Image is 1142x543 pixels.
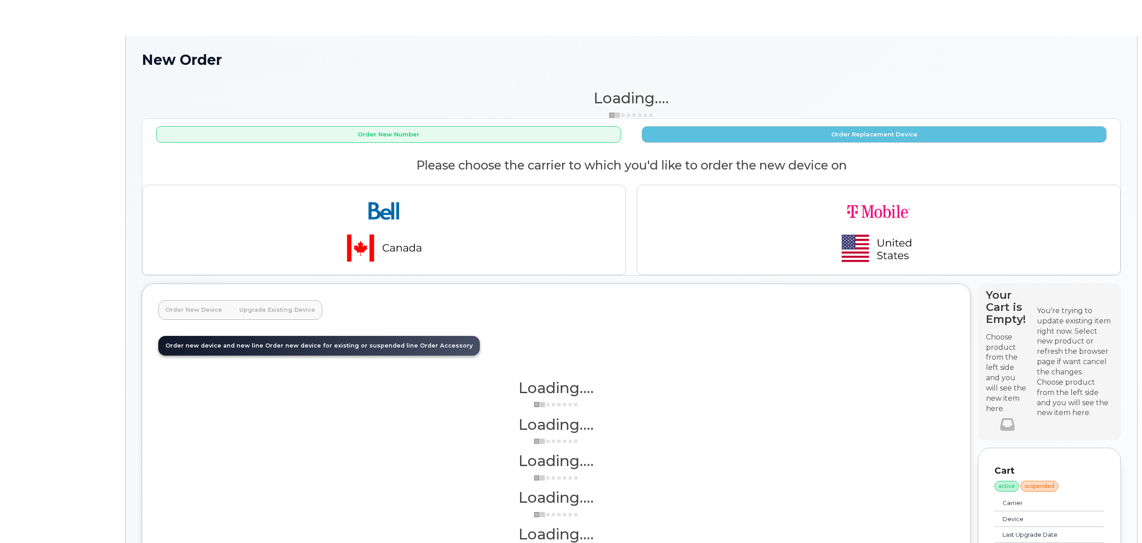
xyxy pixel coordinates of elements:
[158,380,954,396] h1: Loading....
[232,300,322,320] a: Upgrade Existing Device
[816,192,941,267] img: t-mobile-78392d334a420d5b7f0e63d4fa81f6287a21d394dc80d677554bb55bbab1186f.png
[994,464,1104,477] p: Cart
[1020,481,1058,492] div: suspended
[994,481,1019,492] div: active
[321,192,447,267] img: bell-18aeeabaf521bd2b78f928a02ee3b89e57356879d39bd386a17a7cccf8069aed.png
[142,52,1121,68] h1: New Order
[534,401,579,408] img: ajax-loader-3a6953c30dc77f0bf724df975f13086db4f4c1262e45940f03d1251963f1bf2e.gif
[986,332,1029,414] p: Choose product from the left side and you will see the new item here.
[142,90,1121,106] h1: Loading....
[534,438,579,445] img: ajax-loader-3a6953c30dc77f0bf724df975f13086db4f4c1262e45940f03d1251963f1bf2e.gif
[534,511,579,518] img: ajax-loader-3a6953c30dc77f0bf724df975f13086db4f4c1262e45940f03d1251963f1bf2e.gif
[158,526,954,542] h1: Loading....
[1037,306,1113,378] div: You're trying to update existing item right now. Select new product or refresh the browser page i...
[158,300,229,320] a: Order New Device
[994,527,1084,543] td: Last Upgrade Date
[1037,378,1113,418] div: Choose product from the left side and you will see the new item here.
[158,453,954,469] h1: Loading....
[994,511,1084,527] td: Device
[142,159,1121,172] h2: Please choose the carrier to which you'd like to order the new device on
[609,112,654,119] img: ajax-loader-3a6953c30dc77f0bf724df975f13086db4f4c1262e45940f03d1251963f1bf2e.gif
[534,475,579,481] img: ajax-loader-3a6953c30dc77f0bf724df975f13086db4f4c1262e45940f03d1251963f1bf2e.gif
[986,289,1029,325] h4: Your Cart is Empty!
[420,342,473,349] span: Order Accessory
[994,495,1084,511] td: Carrier
[165,342,263,349] span: Order new device and new line
[158,489,954,505] h1: Loading....
[642,126,1107,143] button: Order Replacement Device
[265,342,418,349] span: Order new device for existing or suspended line
[156,126,621,143] button: Order New Number
[158,416,954,433] h1: Loading....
